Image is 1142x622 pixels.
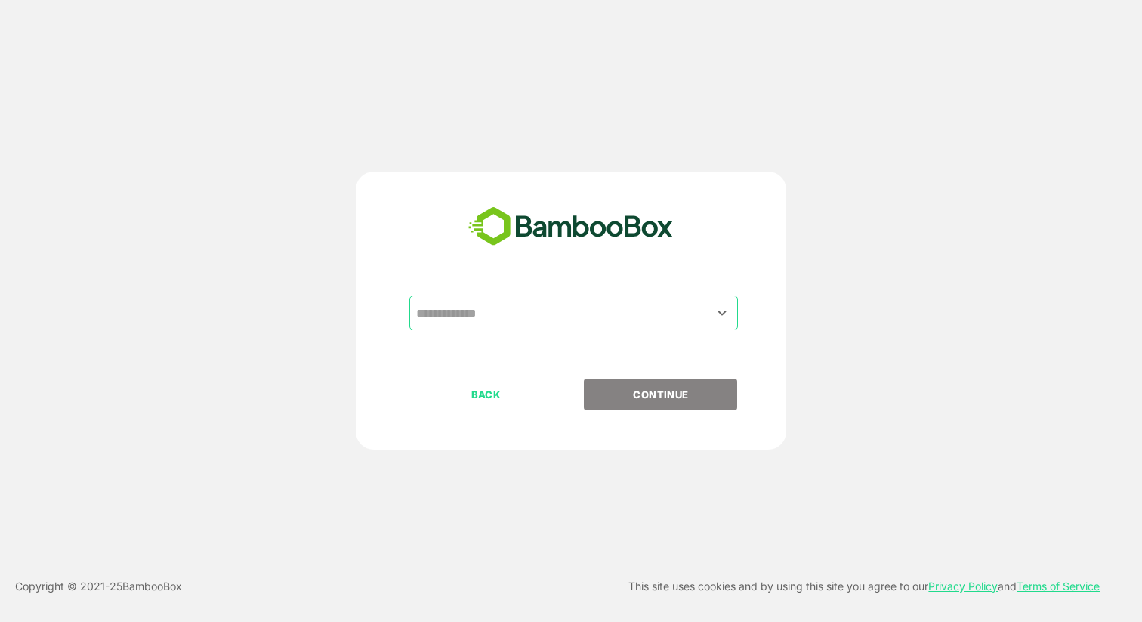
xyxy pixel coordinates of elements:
[460,202,681,252] img: bamboobox
[1017,580,1100,593] a: Terms of Service
[15,577,182,596] p: Copyright © 2021- 25 BambooBox
[585,386,736,403] p: CONTINUE
[584,379,737,410] button: CONTINUE
[712,302,733,323] button: Open
[928,580,998,593] a: Privacy Policy
[628,577,1100,596] p: This site uses cookies and by using this site you agree to our and
[411,386,562,403] p: BACK
[409,379,563,410] button: BACK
